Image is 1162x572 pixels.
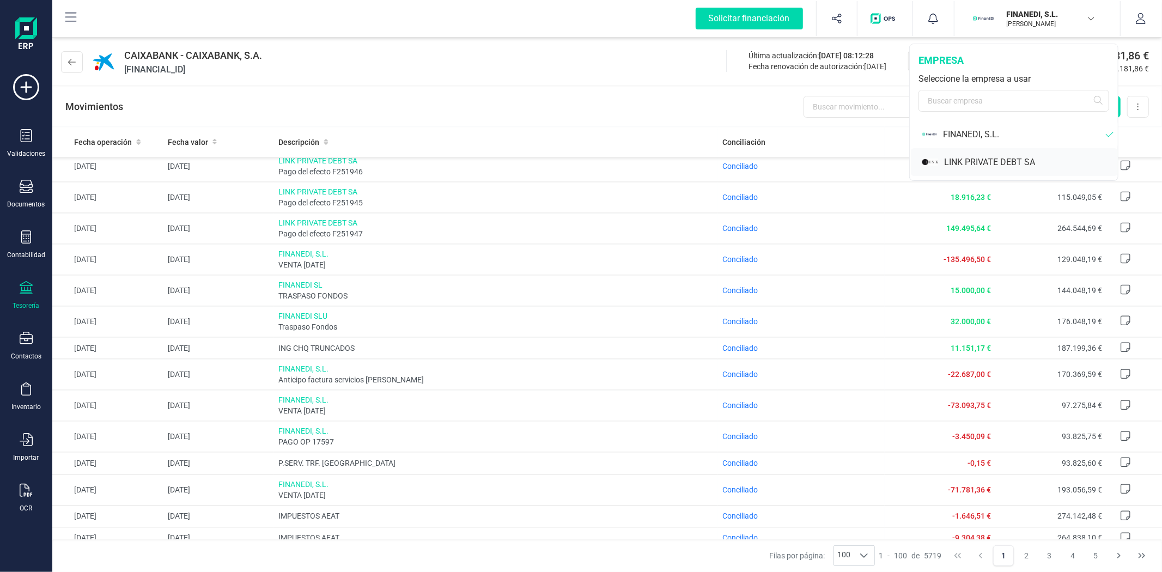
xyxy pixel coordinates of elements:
span: ING CHQ TRUNCADOS [278,343,714,354]
span: FINANEDI, S.L. [278,479,714,490]
button: Next Page [1109,545,1129,566]
button: Solicitar financiación [683,1,816,36]
td: [DATE] [52,390,163,421]
span: Conciliado [722,193,758,202]
span: Conciliado [722,344,758,352]
td: [DATE] [52,151,163,182]
span: 15.000,00 € [951,286,991,295]
button: Page 2 [1017,545,1037,566]
span: FINANEDI, S.L. [278,425,714,436]
span: FINANEDI, S.L. [278,248,714,259]
span: IMPUESTOS AEAT [278,532,714,543]
span: -0,15 € [968,459,991,467]
td: [DATE] [52,337,163,359]
span: 100 [895,550,908,561]
td: [DATE] [163,359,275,390]
span: Conciliación [722,137,765,148]
span: Conciliado [722,485,758,494]
td: [DATE] [52,244,163,275]
td: [DATE] [52,474,163,505]
img: Logo de OPS [871,13,899,24]
td: 93.825,75 € [995,421,1106,452]
button: Page 1 [993,545,1014,566]
span: TRASPASO FONDOS [278,290,714,301]
td: [DATE] [163,306,275,337]
div: Solicitar financiación [696,8,803,29]
td: [DATE] [52,421,163,452]
button: Actualizar [908,50,972,72]
td: 115.049,05 € [995,182,1106,213]
span: -3.450,09 € [952,432,991,441]
div: Documentos [8,200,45,209]
span: Conciliado [722,286,758,295]
td: [DATE] [52,505,163,527]
div: Inventario [11,403,41,411]
div: - [879,550,942,561]
div: Contactos [11,352,41,361]
td: 129.048,19 € [995,244,1106,275]
span: LINK PRIVATE DEBT SA [278,186,714,197]
span: VENTA [DATE] [278,259,714,270]
td: 274.142,48 € [995,505,1106,527]
td: [DATE] [163,182,275,213]
td: 193.056,59 € [995,474,1106,505]
span: 149.495,64 € [946,224,991,233]
button: FIFINANEDI, S.L.[PERSON_NAME] [968,1,1107,36]
div: empresa [918,53,1109,68]
div: FINANEDI, S.L. [943,128,1106,141]
span: FINANEDI, S.L. [278,394,714,405]
span: de [912,550,920,561]
span: Pago del efecto F251946 [278,166,714,177]
td: [DATE] [163,213,275,244]
img: LI [922,153,939,172]
span: VENTA [DATE] [278,405,714,416]
span: -135.496,50 € [944,255,991,264]
button: Page 5 [1085,545,1106,566]
div: Tesorería [13,301,40,310]
td: [DATE] [52,306,163,337]
div: Seleccione la empresa a usar [918,72,1109,86]
span: PAGO OP 17597 [278,436,714,447]
td: [DATE] [163,505,275,527]
p: FINANEDI, S.L. [1007,9,1094,20]
span: Conciliado [722,512,758,520]
td: [DATE] [163,527,275,549]
td: [DATE] [52,452,163,474]
span: 32.000,00 € [951,317,991,326]
span: Conciliado [722,459,758,467]
span: Conciliado [722,401,758,410]
td: [DATE] [163,390,275,421]
button: First Page [947,545,968,566]
span: FINANEDI, S.L. [278,363,714,374]
td: [DATE] [163,337,275,359]
td: [DATE] [52,359,163,390]
span: 1 [879,550,884,561]
span: 342.181,86 € [1104,63,1149,74]
div: Importar [14,453,39,462]
td: 97.275,84 € [995,390,1106,421]
button: Page 4 [1062,545,1083,566]
td: [DATE] [163,452,275,474]
span: Fecha operación [74,137,132,148]
span: Pago del efecto F251947 [278,228,714,239]
span: -1.646,51 € [952,512,991,520]
td: [DATE] [163,244,275,275]
span: Conciliado [722,317,758,326]
td: [DATE] [163,474,275,505]
td: [DATE] [52,213,163,244]
img: FI [922,125,938,144]
span: 100 [834,546,854,565]
span: Conciliado [722,370,758,379]
span: [FINANCIAL_ID] [124,63,262,76]
td: [DATE] [163,421,275,452]
td: 176.048,19 € [995,306,1106,337]
p: [PERSON_NAME] [1007,20,1094,28]
td: 93.825,60 € [995,452,1106,474]
td: [DATE] [163,151,275,182]
span: -22.687,00 € [948,370,991,379]
img: FI [972,7,996,31]
span: IMPUESTOS AEAT [278,510,714,521]
td: 144.048,19 € [995,275,1106,306]
span: 18.916,23 € [951,193,991,202]
span: 11.151,17 € [951,344,991,352]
